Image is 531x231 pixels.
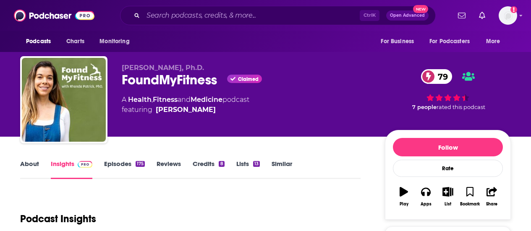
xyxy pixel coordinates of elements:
[219,161,224,167] div: 8
[128,96,152,104] a: Health
[421,202,432,207] div: Apps
[20,213,96,225] h1: Podcast Insights
[499,6,517,25] button: Show profile menu
[476,8,489,23] a: Show notifications dropdown
[272,160,292,179] a: Similar
[386,10,429,21] button: Open AdvancedNew
[437,182,459,212] button: List
[360,10,379,21] span: Ctrl K
[122,64,204,72] span: [PERSON_NAME], Ph.D.
[381,36,414,47] span: For Business
[22,58,106,142] img: FoundMyFitness
[78,161,92,168] img: Podchaser Pro
[480,34,511,49] button: open menu
[486,202,497,207] div: Share
[193,160,224,179] a: Credits8
[156,105,216,115] a: [PERSON_NAME]
[510,6,517,13] svg: Add a profile image
[413,5,428,13] span: New
[26,36,51,47] span: Podcasts
[122,105,249,115] span: featuring
[153,96,178,104] a: Fitness
[412,104,437,110] span: 7 people
[51,160,92,179] a: InsightsPodchaser Pro
[178,96,191,104] span: and
[66,36,84,47] span: Charts
[375,34,424,49] button: open menu
[455,8,469,23] a: Show notifications dropdown
[236,160,260,179] a: Lists13
[238,77,259,81] span: Claimed
[393,182,415,212] button: Play
[421,69,452,84] a: 79
[486,36,500,47] span: More
[191,96,222,104] a: Medicine
[94,34,140,49] button: open menu
[460,202,480,207] div: Bookmark
[393,160,503,177] div: Rate
[437,104,485,110] span: rated this podcast
[136,161,145,167] div: 175
[445,202,451,207] div: List
[104,160,145,179] a: Episodes175
[393,138,503,156] button: Follow
[152,96,153,104] span: ,
[499,6,517,25] span: Logged in as tfnewsroom
[429,69,452,84] span: 79
[99,36,129,47] span: Monitoring
[122,95,249,115] div: A podcast
[61,34,89,49] a: Charts
[390,13,425,18] span: Open Advanced
[481,182,503,212] button: Share
[20,160,39,179] a: About
[253,161,260,167] div: 13
[415,182,437,212] button: Apps
[385,64,511,116] div: 79 7 peoplerated this podcast
[143,9,360,22] input: Search podcasts, credits, & more...
[459,182,481,212] button: Bookmark
[499,6,517,25] img: User Profile
[429,36,470,47] span: For Podcasters
[157,160,181,179] a: Reviews
[424,34,482,49] button: open menu
[20,34,62,49] button: open menu
[120,6,436,25] div: Search podcasts, credits, & more...
[14,8,94,23] img: Podchaser - Follow, Share and Rate Podcasts
[400,202,408,207] div: Play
